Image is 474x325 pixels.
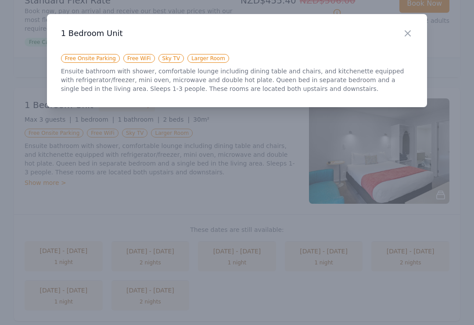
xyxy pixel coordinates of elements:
[61,54,120,63] span: Free Onsite Parking
[61,67,413,93] p: Ensuite bathroom with shower, comfortable lounge including dining table and chairs, and kitchenet...
[61,28,413,39] h3: 1 Bedroom Unit
[123,54,155,63] span: Free WiFi
[158,54,184,63] span: Sky TV
[187,54,229,63] span: Larger Room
